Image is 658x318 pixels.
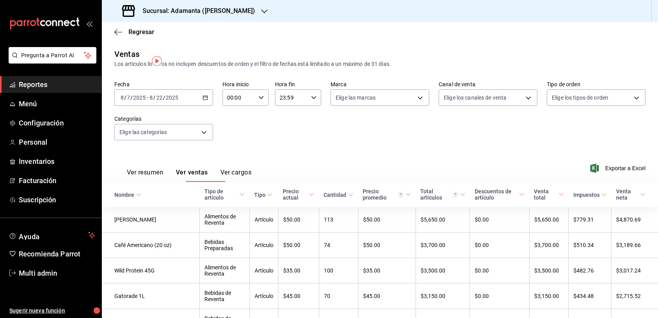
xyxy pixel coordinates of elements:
span: Inventarios [19,156,95,167]
span: / [130,94,133,101]
td: Artículo [249,283,278,309]
label: Canal de venta [439,82,537,87]
td: 74 [319,233,358,258]
input: -- [120,94,124,101]
input: ---- [165,94,179,101]
td: $3,700.00 [529,233,568,258]
button: Regresar [114,28,154,36]
label: Fecha [114,82,213,87]
span: Precio actual [283,188,314,201]
div: Nombre [114,192,134,198]
span: Multi admin [19,268,95,278]
button: open_drawer_menu [86,20,92,27]
td: Artículo [249,233,278,258]
span: Recomienda Parrot [19,249,95,259]
span: Cantidad [324,192,353,198]
span: Elige los canales de venta [444,94,506,102]
td: $434.48 [569,283,611,309]
span: Total artículos [420,188,465,201]
input: -- [156,94,163,101]
td: $3,500.00 [416,258,470,283]
button: Ver cargos [221,169,252,182]
label: Tipo de orden [547,82,645,87]
svg: El total artículos considera cambios de precios en los artículos así como costos adicionales por ... [452,192,458,198]
span: Sugerir nueva función [9,307,95,315]
td: $4,870.69 [611,207,658,233]
td: [PERSON_NAME] [102,207,200,233]
span: Personal [19,137,95,147]
td: $35.00 [278,258,319,283]
h3: Sucursal: Adamanta ([PERSON_NAME]) [136,6,255,16]
div: Precio actual [283,188,307,201]
div: Total artículos [420,188,458,201]
span: Configuración [19,118,95,128]
td: $5,650.00 [529,207,568,233]
div: Venta total [534,188,557,201]
span: Descuentos de artículo [475,188,524,201]
td: $35.00 [358,258,416,283]
a: Pregunta a Parrot AI [5,57,96,65]
button: Pregunta a Parrot AI [9,47,96,64]
td: $45.00 [278,283,319,309]
td: $0.00 [470,258,529,283]
div: Tipo [254,192,266,198]
span: Precio promedio [363,188,411,201]
td: $0.00 [470,283,529,309]
input: -- [149,94,153,101]
div: Ventas [114,48,139,60]
td: $50.00 [358,207,416,233]
span: / [124,94,127,101]
span: Venta total [534,188,564,201]
td: $5,650.00 [416,207,470,233]
div: Impuestos [573,192,600,198]
label: Hora inicio [222,82,269,87]
span: Suscripción [19,194,95,205]
td: $50.00 [278,233,319,258]
div: Venta neta [616,188,638,201]
span: Elige los tipos de orden [552,94,608,102]
span: Tipo [254,192,273,198]
span: / [163,94,165,101]
td: Bebidas Preparadas [200,233,250,258]
span: Elige las marcas [336,94,376,102]
span: Menú [19,98,95,109]
td: Bebidas de Reventa [200,283,250,309]
label: Marca [331,82,429,87]
td: Alimentos de Reventa [200,258,250,283]
td: $510.34 [569,233,611,258]
td: $482.76 [569,258,611,283]
span: Impuestos [573,192,607,198]
td: $3,700.00 [416,233,470,258]
td: Alimentos de Reventa [200,207,250,233]
button: Ver ventas [176,169,208,182]
span: Venta neta [616,188,645,201]
td: 113 [319,207,358,233]
span: Ayuda [19,231,85,240]
div: navigation tabs [127,169,251,182]
div: Descuentos de artículo [475,188,517,201]
td: 70 [319,283,358,309]
span: Elige las categorías [119,128,167,136]
td: 100 [319,258,358,283]
span: Reportes [19,79,95,90]
td: $50.00 [278,207,319,233]
td: Gatorade 1L [102,283,200,309]
span: - [147,94,148,101]
input: ---- [133,94,146,101]
td: $50.00 [358,233,416,258]
td: $3,017.24 [611,258,658,283]
svg: Precio promedio = Total artículos / cantidad [398,192,404,198]
span: Regresar [128,28,154,36]
td: $2,715.52 [611,283,658,309]
td: $3,500.00 [529,258,568,283]
button: Exportar a Excel [592,164,645,173]
label: Hora fin [275,82,321,87]
td: $3,189.66 [611,233,658,258]
span: Tipo de artículo [204,188,245,201]
div: Precio promedio [363,188,404,201]
span: Pregunta a Parrot AI [21,51,84,60]
div: Cantidad [324,192,346,198]
img: Tooltip marker [152,56,162,66]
